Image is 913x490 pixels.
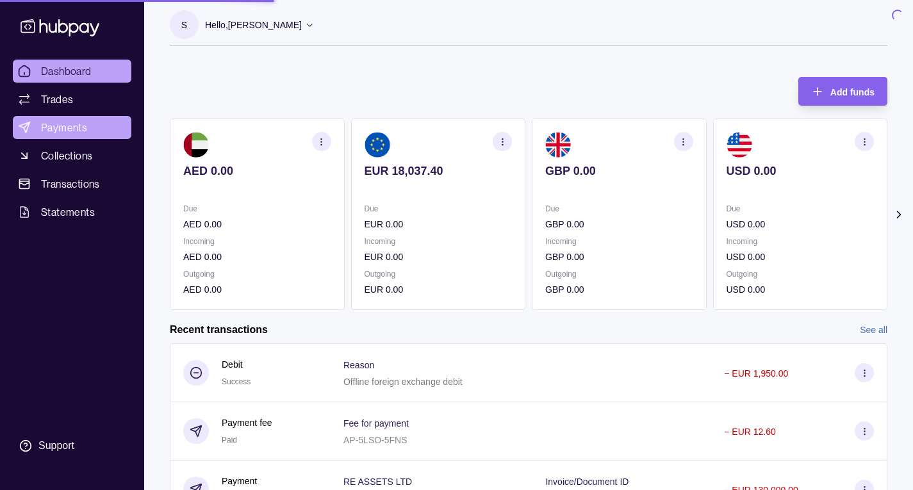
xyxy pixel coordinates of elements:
[545,250,693,264] p: GBP 0.00
[41,148,92,163] span: Collections
[727,267,875,281] p: Outgoing
[343,418,409,429] p: Fee for payment
[222,416,272,430] p: Payment fee
[13,144,131,167] a: Collections
[41,176,100,192] span: Transactions
[181,18,187,32] p: S
[830,87,875,97] span: Add funds
[41,63,92,79] span: Dashboard
[343,477,412,487] p: RE ASSETS LTD
[727,202,875,216] p: Due
[545,164,693,178] p: GBP 0.00
[38,439,74,453] div: Support
[13,60,131,83] a: Dashboard
[222,436,237,445] span: Paid
[365,282,513,297] p: EUR 0.00
[724,427,776,437] p: − EUR 12.60
[365,234,513,249] p: Incoming
[13,172,131,195] a: Transactions
[365,202,513,216] p: Due
[860,323,887,337] a: See all
[545,234,693,249] p: Incoming
[727,164,875,178] p: USD 0.00
[41,204,95,220] span: Statements
[13,88,131,111] a: Trades
[343,360,374,370] p: Reason
[343,435,407,445] p: AP-5LSO-5FNS
[727,217,875,231] p: USD 0.00
[545,267,693,281] p: Outgoing
[365,217,513,231] p: EUR 0.00
[183,267,331,281] p: Outgoing
[183,282,331,297] p: AED 0.00
[205,18,302,32] p: Hello, [PERSON_NAME]
[13,200,131,224] a: Statements
[727,250,875,264] p: USD 0.00
[13,432,131,459] a: Support
[545,217,693,231] p: GBP 0.00
[13,116,131,139] a: Payments
[183,132,209,158] img: ae
[365,267,513,281] p: Outgoing
[183,234,331,249] p: Incoming
[343,377,463,387] p: Offline foreign exchange debit
[727,282,875,297] p: USD 0.00
[41,120,87,135] span: Payments
[545,132,571,158] img: gb
[365,164,513,178] p: EUR 18,037.40
[727,234,875,249] p: Incoming
[365,132,390,158] img: eu
[545,202,693,216] p: Due
[183,250,331,264] p: AED 0.00
[222,357,251,372] p: Debit
[183,164,331,178] p: AED 0.00
[183,202,331,216] p: Due
[222,474,257,488] p: Payment
[727,132,752,158] img: us
[365,250,513,264] p: EUR 0.00
[222,377,251,386] span: Success
[545,282,693,297] p: GBP 0.00
[545,477,629,487] p: Invoice/Document ID
[41,92,73,107] span: Trades
[798,77,887,106] button: Add funds
[183,217,331,231] p: AED 0.00
[170,323,268,337] h2: Recent transactions
[724,368,788,379] p: − EUR 1,950.00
